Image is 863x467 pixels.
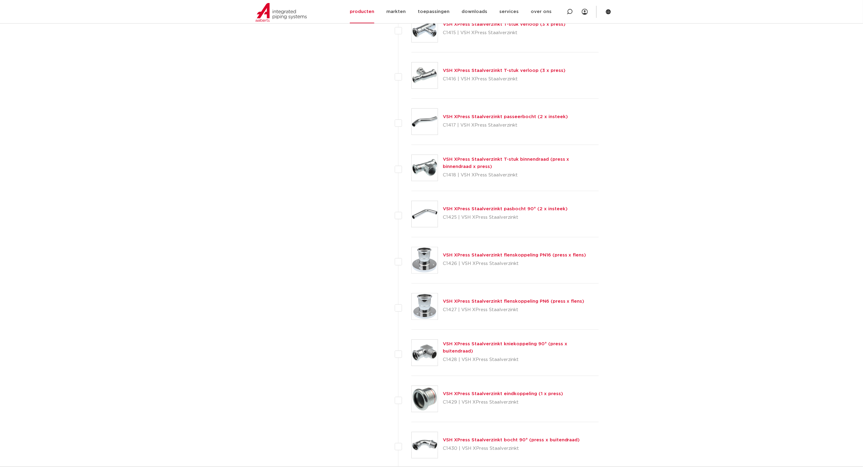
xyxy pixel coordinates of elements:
[443,22,565,27] a: VSH XPress Staalverzinkt T-stuk verloop (3 x press)
[412,386,438,412] img: Thumbnail for VSH XPress Staalverzinkt eindkoppeling (1 x press)
[443,157,569,169] a: VSH XPress Staalverzinkt T-stuk binnendraad (press x binnendraad x press)
[412,155,438,181] img: Thumbnail for VSH XPress Staalverzinkt T-stuk binnendraad (press x binnendraad x press)
[443,444,580,454] p: C1430 | VSH XPress Staalverzinkt
[412,294,438,320] img: Thumbnail for VSH XPress Staalverzinkt flenskoppeling PN6 (press x flens)
[443,299,584,304] a: VSH XPress Staalverzinkt flenskoppeling PN6 (press x flens)
[443,213,568,223] p: C1425 | VSH XPress Staalverzinkt
[443,342,567,354] a: VSH XPress Staalverzinkt kniekoppeling 90° (press x buitendraad)
[412,340,438,366] img: Thumbnail for VSH XPress Staalverzinkt kniekoppeling 90° (press x buitendraad)
[443,170,599,180] p: C1418 | VSH XPress Staalverzinkt
[412,16,438,42] img: Thumbnail for VSH XPress Staalverzinkt T-stuk verloop (3 x press)
[412,432,438,458] img: Thumbnail for VSH XPress Staalverzinkt bocht 90° (press x buitendraad)
[443,68,565,73] a: VSH XPress Staalverzinkt T-stuk verloop (3 x press)
[443,253,586,258] a: VSH XPress Staalverzinkt flenskoppeling PN16 (press x flens)
[412,201,438,227] img: Thumbnail for VSH XPress Staalverzinkt pasbocht 90° (2 x insteek)
[443,355,599,365] p: C1428 | VSH XPress Staalverzinkt
[443,305,584,315] p: C1427 | VSH XPress Staalverzinkt
[443,114,568,119] a: VSH XPress Staalverzinkt passeerbocht (2 x insteek)
[443,392,563,396] a: VSH XPress Staalverzinkt eindkoppeling (1 x press)
[443,259,586,269] p: C1426 | VSH XPress Staalverzinkt
[443,398,563,407] p: C1429 | VSH XPress Staalverzinkt
[443,28,565,38] p: C1415 | VSH XPress Staalverzinkt
[443,438,580,443] a: VSH XPress Staalverzinkt bocht 90° (press x buitendraad)
[443,74,565,84] p: C1416 | VSH XPress Staalverzinkt
[412,247,438,273] img: Thumbnail for VSH XPress Staalverzinkt flenskoppeling PN16 (press x flens)
[412,109,438,135] img: Thumbnail for VSH XPress Staalverzinkt passeerbocht (2 x insteek)
[443,121,568,130] p: C1417 | VSH XPress Staalverzinkt
[412,63,438,89] img: Thumbnail for VSH XPress Staalverzinkt T-stuk verloop (3 x press)
[443,207,568,211] a: VSH XPress Staalverzinkt pasbocht 90° (2 x insteek)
